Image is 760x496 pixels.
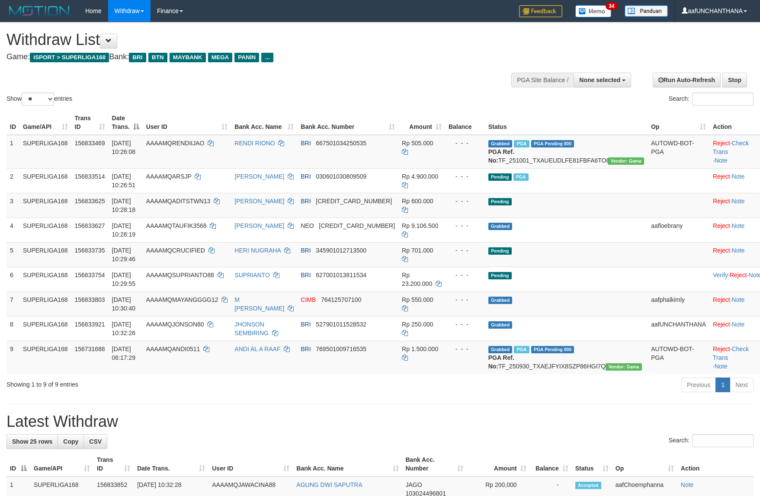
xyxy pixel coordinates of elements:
[19,135,71,169] td: SUPERLIGA168
[488,140,513,147] span: Grabbed
[445,110,485,135] th: Balance
[75,222,105,229] span: 156833627
[301,198,311,205] span: BRI
[301,247,311,254] span: BRI
[22,93,54,106] select: Showentries
[143,110,231,135] th: User ID: activate to sort column ascending
[6,434,58,449] a: Show 25 rows
[146,247,205,254] span: AAAAMQCRUCIFIED
[488,223,513,230] span: Grabbed
[146,272,214,278] span: AAAAMQSUPRIANTO88
[713,247,730,254] a: Reject
[112,198,136,213] span: [DATE] 10:28:18
[732,247,745,254] a: Note
[234,140,275,147] a: RENDI RIONO
[234,321,269,336] a: JHONSON SEMBIRING
[402,247,433,254] span: Rp 701.000
[231,110,297,135] th: Bank Acc. Name: activate to sort column ascending
[713,346,730,352] a: Reject
[485,135,648,169] td: TF_251001_TXAUEUDLFE81FBFA6TOI
[406,481,422,488] span: JAGO
[681,481,694,488] a: Note
[732,321,745,328] a: Note
[449,345,481,353] div: - - -
[402,296,433,303] span: Rp 550.000
[321,296,361,303] span: Copy 764125707100 to clipboard
[681,378,716,392] a: Previous
[112,272,136,287] span: [DATE] 10:29:55
[19,218,71,242] td: SUPERLIGA168
[530,452,572,477] th: Balance: activate to sort column ascending
[234,198,284,205] a: [PERSON_NAME]
[146,296,218,303] span: AAAAMQMAYANGGGG12
[531,346,574,353] span: PGA Pending
[75,321,105,328] span: 156833921
[19,110,71,135] th: Game/API: activate to sort column ascending
[316,140,366,147] span: Copy 667501034250535 to clipboard
[449,172,481,181] div: - - -
[398,110,445,135] th: Amount: activate to sort column ascending
[692,434,754,447] input: Search:
[648,135,709,169] td: AUTOWD-BOT-PGA
[83,434,107,449] a: CSV
[511,73,574,87] div: PGA Site Balance /
[112,321,136,336] span: [DATE] 10:32:26
[19,316,71,341] td: SUPERLIGA168
[112,222,136,238] span: [DATE] 10:28:19
[713,222,730,229] a: Reject
[574,73,631,87] button: None selected
[713,140,749,155] a: Check Trans
[488,346,513,353] span: Grabbed
[715,378,730,392] a: 1
[234,272,269,278] a: SUPRIANTO
[75,272,105,278] span: 156833754
[467,452,530,477] th: Amount: activate to sort column ascending
[488,272,512,279] span: Pending
[234,173,284,180] a: [PERSON_NAME]
[30,452,93,477] th: Game/API: activate to sort column ascending
[608,157,644,165] span: Vendor URL: https://trx31.1velocity.biz
[648,110,709,135] th: Op: activate to sort column ascending
[531,140,574,147] span: PGA Pending
[713,140,730,147] a: Reject
[19,291,71,316] td: SUPERLIGA168
[134,452,208,477] th: Date Trans.: activate to sort column ascending
[58,434,84,449] a: Copy
[485,110,648,135] th: Status
[449,271,481,279] div: - - -
[75,198,105,205] span: 156833625
[6,242,19,267] td: 5
[6,452,30,477] th: ID: activate to sort column descending
[170,53,206,62] span: MAYBANK
[301,173,311,180] span: BRI
[713,296,730,303] a: Reject
[732,222,745,229] a: Note
[19,267,71,291] td: SUPERLIGA168
[606,363,642,371] span: Vendor URL: https://trx31.1velocity.biz
[692,93,754,106] input: Search:
[579,77,620,83] span: None selected
[234,247,281,254] a: HERI NUGRAHA
[732,173,745,180] a: Note
[75,296,105,303] span: 156833803
[112,140,136,155] span: [DATE] 10:26:08
[208,53,233,62] span: MEGA
[449,246,481,255] div: - - -
[146,198,211,205] span: AAAAMQADITSTWN13
[301,272,311,278] span: BRI
[6,316,19,341] td: 8
[402,140,433,147] span: Rp 505.000
[316,272,366,278] span: Copy 627001013811534 to clipboard
[146,321,204,328] span: AAAAMQJONSON80
[402,198,433,205] span: Rp 600.000
[606,2,617,10] span: 34
[514,346,529,353] span: Marked by aafromsomean
[234,53,259,62] span: PANIN
[449,320,481,329] div: - - -
[19,341,71,374] td: SUPERLIGA168
[485,341,648,374] td: TF_250930_TXAEJFYIX8SZP86HGI7Q
[148,53,167,62] span: BTN
[146,140,205,147] span: AAAAMQRENDIIJAO
[488,354,514,370] b: PGA Ref. No:
[449,139,481,147] div: - - -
